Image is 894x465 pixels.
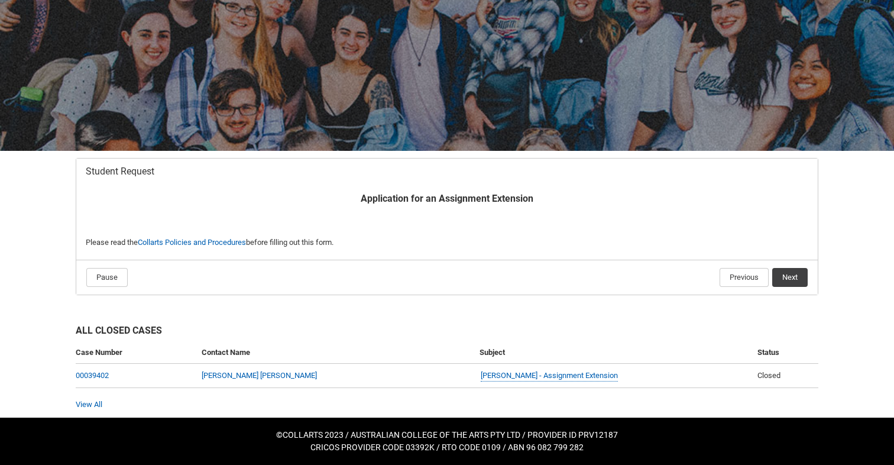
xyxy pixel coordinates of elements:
span: Closed [757,371,780,380]
a: Collarts Policies and Procedures [138,238,246,247]
article: Redu_Student_Request flow [76,158,818,295]
a: View All Cases [76,400,102,409]
b: Application for an Assignment Extension [361,193,533,204]
a: [PERSON_NAME] - Assignment Extension [481,370,618,382]
span: Student Request [86,166,154,177]
th: Case Number [76,342,197,364]
th: Subject [475,342,753,364]
button: Pause [86,268,128,287]
button: Previous [720,268,769,287]
button: Next [772,268,808,287]
th: Contact Name [197,342,475,364]
p: Please read the before filling out this form. [86,237,808,248]
a: 00039402 [76,371,109,380]
h2: All Closed Cases [76,324,818,342]
th: Status [753,342,818,364]
a: [PERSON_NAME] [PERSON_NAME] [202,371,317,380]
